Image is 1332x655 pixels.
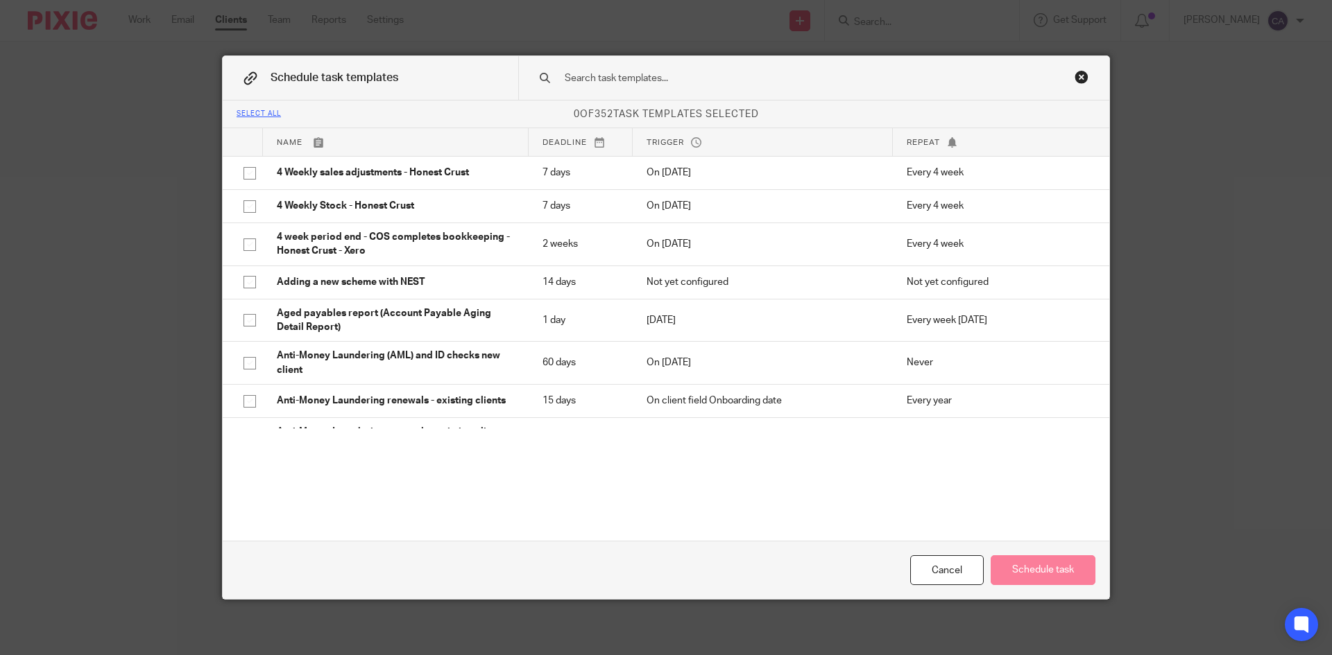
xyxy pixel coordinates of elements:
[910,555,984,585] div: Cancel
[647,356,879,369] p: On [DATE]
[543,199,618,213] p: 7 days
[277,199,515,213] p: 4 Weekly Stock - Honest Crust
[647,313,879,327] p: [DATE]
[647,199,879,213] p: On [DATE]
[543,237,618,251] p: 2 weeks
[277,349,515,377] p: Anti-Money Laundering (AML) and ID checks new client
[271,72,398,83] span: Schedule task templates
[907,199,1088,213] p: Every 4 week
[991,555,1095,585] button: Schedule task
[277,166,515,180] p: 4 Weekly sales adjustments - Honest Crust
[543,275,618,289] p: 14 days
[543,166,618,180] p: 7 days
[563,71,1021,86] input: Search task templates...
[543,137,618,148] p: Deadline
[647,394,879,408] p: On client field Onboarding date
[223,107,1109,121] p: of task templates selected
[277,275,515,289] p: Adding a new scheme with NEST
[543,356,618,369] p: 60 days
[647,275,879,289] p: Not yet configured
[595,110,613,119] span: 352
[647,237,879,251] p: On [DATE]
[277,425,515,453] p: Anti-Money Laundering renewals - existing clients - Kibworth Limited (cloned 14:32:27)
[277,230,515,259] p: 4 week period end - COS completes bookkeeping - Honest Crust - Xero
[543,394,618,408] p: 15 days
[907,275,1088,289] p: Not yet configured
[907,137,1088,148] p: Repeat
[907,313,1088,327] p: Every week [DATE]
[1075,70,1088,84] div: Close this dialog window
[647,137,879,148] p: Trigger
[543,313,618,327] p: 1 day
[907,356,1088,369] p: Never
[277,139,302,146] span: Name
[277,394,515,408] p: Anti-Money Laundering renewals - existing clients
[237,110,281,119] div: Select all
[647,166,879,180] p: On [DATE]
[277,306,515,335] p: Aged payables report (Account Payable Aging Detail Report)
[574,110,580,119] span: 0
[907,166,1088,180] p: Every 4 week
[907,394,1088,408] p: Every year
[907,237,1088,251] p: Every 4 week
